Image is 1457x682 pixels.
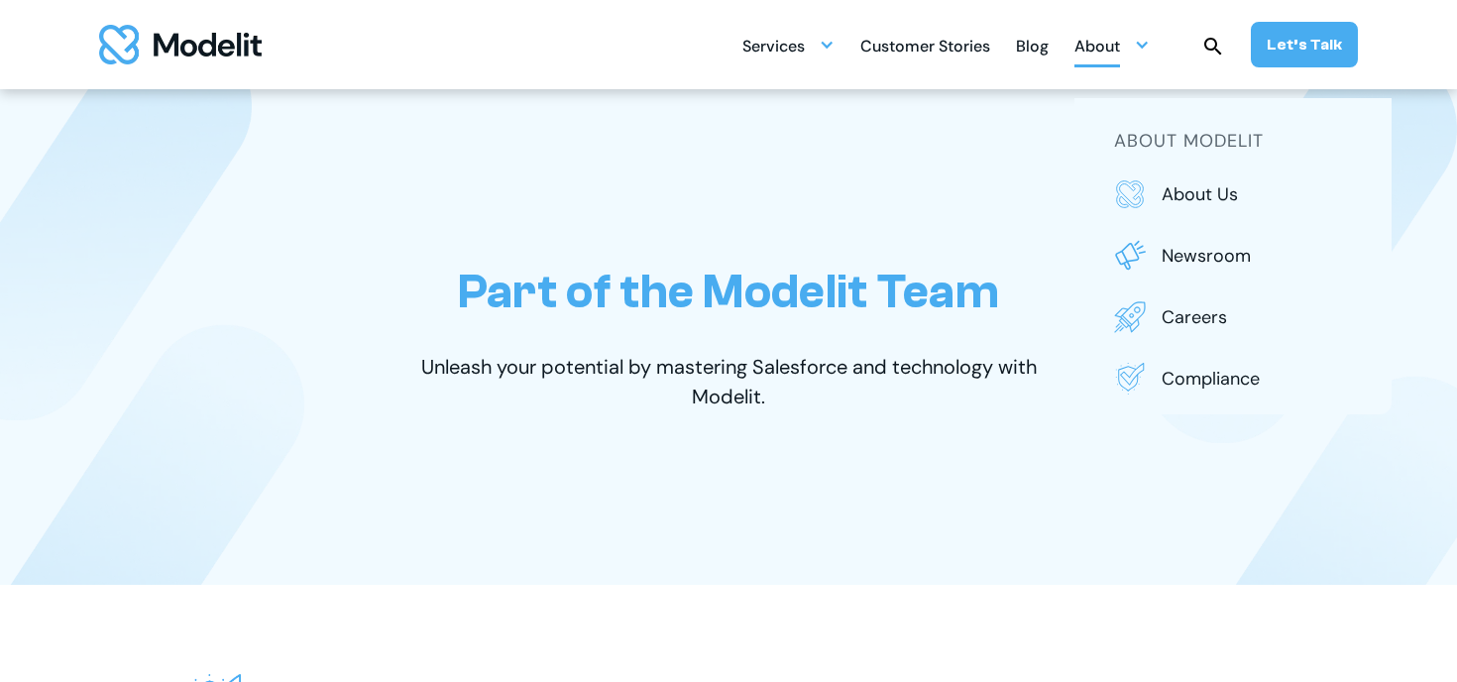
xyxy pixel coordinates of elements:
div: About [1074,29,1120,67]
h1: Part of the Modelit Team [458,264,999,320]
p: Compliance [1162,366,1352,392]
a: Let’s Talk [1251,22,1358,67]
div: Let’s Talk [1267,34,1342,56]
h5: about modelit [1114,128,1352,155]
p: Unleash your potential by mastering Salesforce and technology with Modelit. [387,352,1070,411]
a: Newsroom [1114,240,1352,272]
div: Customer Stories [860,29,990,67]
p: Careers [1162,304,1352,330]
a: About us [1114,178,1352,210]
p: About us [1162,181,1352,207]
p: Newsroom [1162,243,1352,269]
div: Services [742,29,805,67]
img: modelit logo [99,25,262,64]
nav: About [1074,98,1392,414]
a: Careers [1114,301,1352,333]
a: home [99,25,262,64]
div: Blog [1016,29,1049,67]
div: Services [742,26,835,64]
a: Customer Stories [860,26,990,64]
a: Blog [1016,26,1049,64]
a: Compliance [1114,363,1352,395]
div: About [1074,26,1150,64]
